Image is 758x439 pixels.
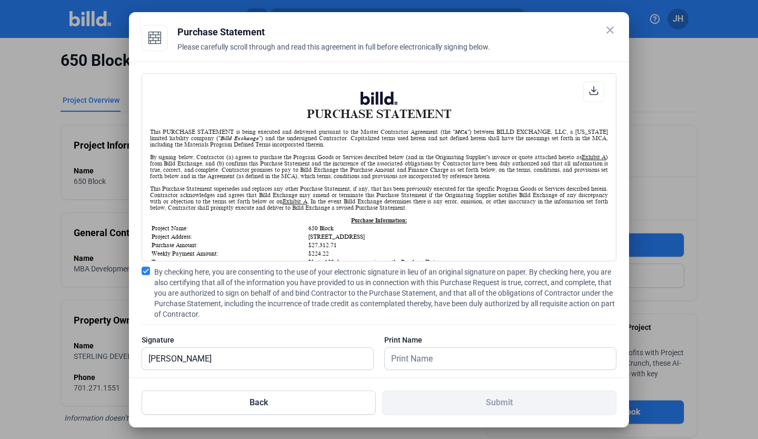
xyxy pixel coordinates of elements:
td: Term: [151,258,307,266]
td: Up to 120 days, commencing on the Purchase Date [308,258,607,266]
td: Project Name: [151,225,307,232]
div: By signing below, Contractor (a) agrees to purchase the Program Goods or Services described below... [150,154,608,179]
u: Purchase Information: [351,217,407,223]
td: 650 Block [308,225,607,232]
u: Exhibit A [283,198,307,204]
div: Print Name [384,335,616,345]
i: Billd Exchange [221,135,259,141]
button: Submit [382,391,616,415]
input: Print Name [385,348,604,369]
mat-icon: close [604,24,616,36]
div: Signature [142,335,374,345]
td: Weekly Payment Amount: [151,250,307,257]
i: MCA [455,129,467,135]
td: Project Address: [151,233,307,240]
td: $224.22 [308,250,607,257]
td: $27,312.71 [308,241,607,249]
div: Purchase Statement [177,25,616,40]
span: By checking here, you are consenting to the use of your electronic signature in lieu of an origin... [154,267,616,319]
div: This Purchase Statement supersedes and replaces any other Purchase Statement, if any, that has be... [150,186,608,211]
button: Back [142,391,376,415]
div: This PURCHASE STATEMENT is being executed and delivered pursuant to the Master Contractor Agreeme... [150,129,608,148]
td: [STREET_ADDRESS] [308,233,607,240]
div: Please carefully scroll through and read this agreement in full before electronically signing below. [177,42,616,65]
h1: PURCHASE STATEMENT [150,92,608,121]
input: Signature [142,348,373,369]
td: Purchase Amount: [151,241,307,249]
u: Exhibit A [582,154,606,160]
